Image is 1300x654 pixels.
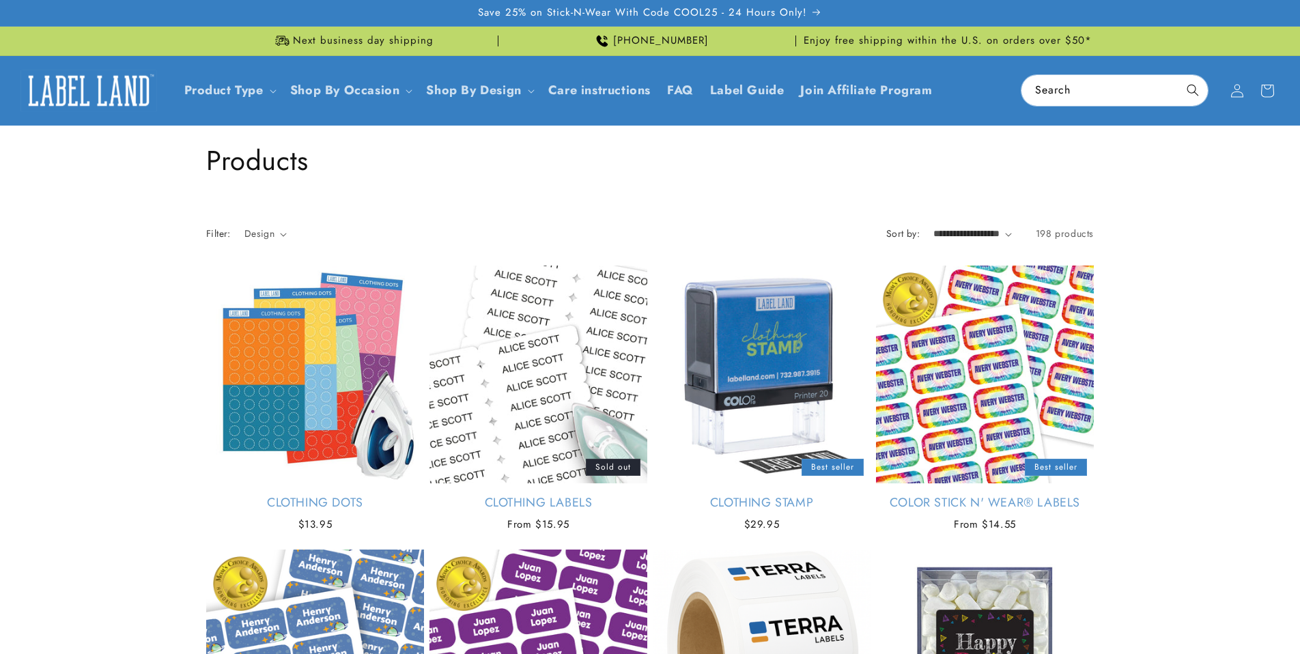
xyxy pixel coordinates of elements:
[800,83,932,98] span: Join Affiliate Program
[613,34,709,48] span: [PHONE_NUMBER]
[244,227,274,240] span: Design
[426,81,521,99] a: Shop By Design
[20,70,157,112] img: Label Land
[290,83,400,98] span: Shop By Occasion
[876,495,1094,511] a: Color Stick N' Wear® Labels
[540,74,659,106] a: Care instructions
[792,74,940,106] a: Join Affiliate Program
[206,143,1094,178] h1: Products
[184,81,264,99] a: Product Type
[176,74,282,106] summary: Product Type
[886,227,920,240] label: Sort by:
[429,495,647,511] a: Clothing Labels
[1178,75,1208,105] button: Search
[244,227,287,241] summary: Design (0 selected)
[802,27,1094,55] div: Announcement
[667,83,694,98] span: FAQ
[548,83,651,98] span: Care instructions
[16,64,162,117] a: Label Land
[702,74,793,106] a: Label Guide
[710,83,785,98] span: Label Guide
[206,27,498,55] div: Announcement
[659,74,702,106] a: FAQ
[478,6,807,20] span: Save 25% on Stick-N-Wear With Code COOL25 - 24 Hours Only!
[206,227,231,241] h2: Filter:
[206,495,424,511] a: Clothing Dots
[653,495,871,511] a: Clothing Stamp
[1036,227,1094,240] span: 198 products
[282,74,419,106] summary: Shop By Occasion
[804,34,1092,48] span: Enjoy free shipping within the U.S. on orders over $50*
[504,27,796,55] div: Announcement
[418,74,539,106] summary: Shop By Design
[293,34,434,48] span: Next business day shipping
